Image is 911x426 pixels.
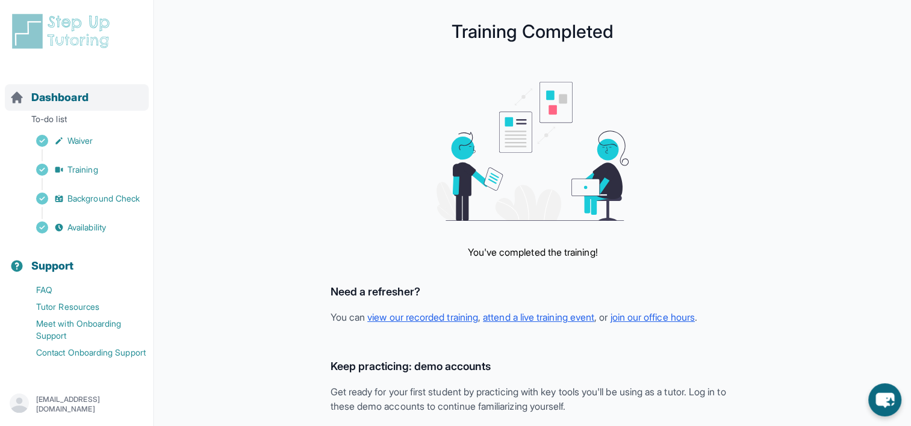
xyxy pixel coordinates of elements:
h3: Need a refresher? [331,283,735,300]
a: attend a live training event [483,311,594,323]
p: You can , , or . [331,310,735,324]
a: Tutor Resources [10,298,154,315]
a: Contact Onboarding Support [10,344,154,361]
a: Meet with Onboarding Support [10,315,154,344]
p: You've completed the training! [467,245,597,259]
span: Training [67,164,98,176]
p: Get ready for your first student by practicing with key tools you'll be using as a tutor. Log in ... [331,384,735,413]
img: logo [10,12,117,51]
span: Dashboard [31,89,89,106]
span: Support [31,258,74,274]
span: Waiver [67,135,93,147]
a: view our recorded training [367,311,478,323]
p: To-do list [5,113,149,130]
span: Availability [67,221,106,233]
a: Dashboard [10,89,89,106]
a: Availability [10,219,154,236]
button: Dashboard [5,70,149,111]
a: join our office hours [610,311,694,323]
img: meeting graphic [437,82,629,221]
a: FAQ [10,282,154,298]
h1: Training Completed [178,24,887,39]
a: Training [10,161,154,178]
span: Background Check [67,193,140,205]
a: Waiver [10,132,154,149]
a: Background Check [10,190,154,207]
p: [EMAIL_ADDRESS][DOMAIN_NAME] [36,395,144,414]
h3: Keep practicing: demo accounts [331,358,735,375]
button: chat-button [868,383,901,416]
button: Support [5,238,149,279]
button: [EMAIL_ADDRESS][DOMAIN_NAME] [10,394,144,415]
